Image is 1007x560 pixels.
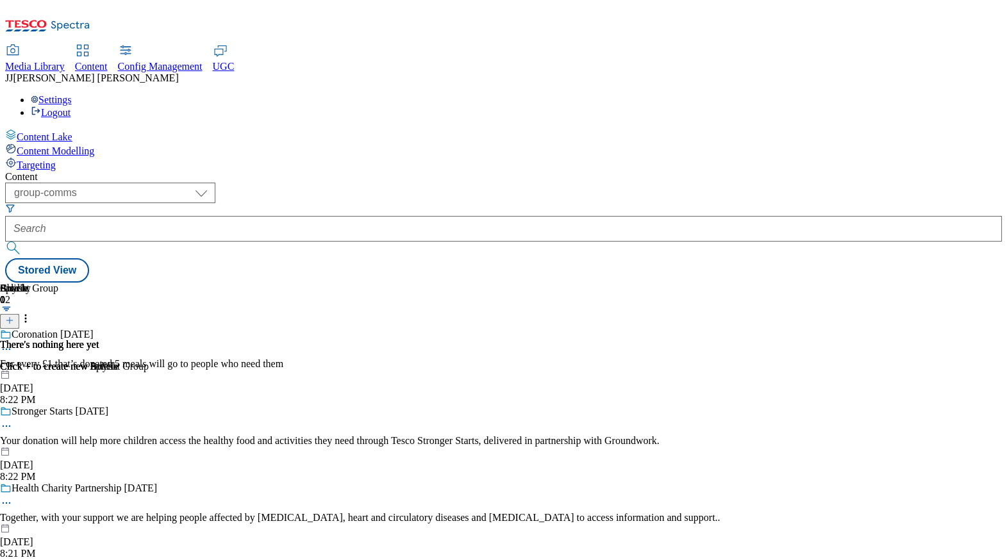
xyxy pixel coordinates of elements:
button: Stored View [5,258,89,283]
span: UGC [213,61,235,72]
a: UGC [213,45,235,72]
a: Logout [31,107,71,118]
span: Media Library [5,61,65,72]
span: Content Modelling [17,145,94,156]
a: Config Management [118,45,203,72]
div: Health Charity Partnership [DATE] [12,482,157,494]
span: Targeting [17,160,56,170]
span: Content [75,61,108,72]
a: Settings [31,94,72,105]
div: Stronger Starts [DATE] [12,406,108,417]
a: Media Library [5,45,65,72]
span: [PERSON_NAME] [PERSON_NAME] [13,72,178,83]
a: Content [75,45,108,72]
span: JJ [5,72,13,83]
input: Search [5,216,1002,242]
svg: Search Filters [5,203,15,213]
span: Config Management [118,61,203,72]
a: Content Modelling [5,143,1002,157]
div: Content [5,171,1002,183]
span: Content Lake [17,131,72,142]
a: Content Lake [5,129,1002,143]
a: Targeting [5,157,1002,171]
